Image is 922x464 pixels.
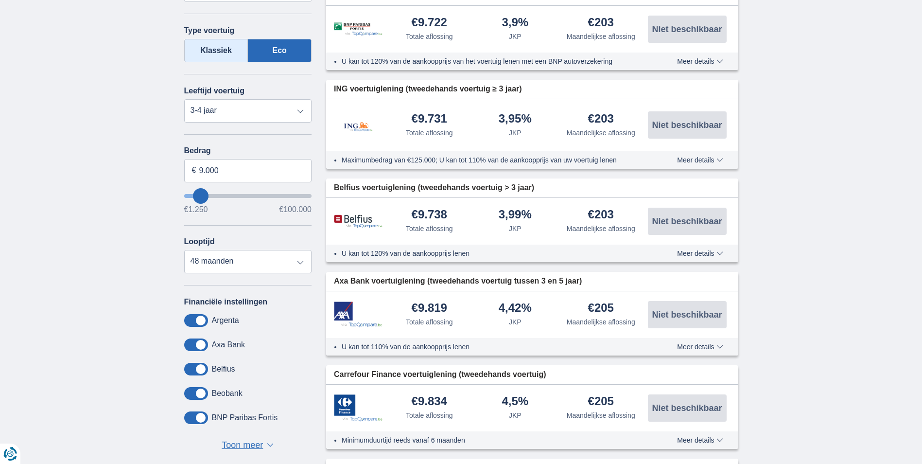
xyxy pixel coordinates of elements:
button: Meer details [670,156,730,164]
span: Meer details [677,250,723,257]
label: Looptijd [184,237,215,246]
div: Maandelijkse aflossing [567,410,635,420]
div: JKP [509,317,522,327]
span: Belfius voertuiglening (tweedehands voertuig > 3 jaar) [334,182,534,194]
label: Bedrag [184,146,312,155]
button: Meer details [670,250,730,257]
div: Totale aflossing [406,410,453,420]
div: 3,95% [499,113,532,126]
div: €203 [588,17,614,30]
div: 3,9% [502,17,528,30]
span: Niet beschikbaar [652,310,722,319]
div: €9.819 [412,302,447,315]
span: Niet beschikbaar [652,217,722,226]
label: Axa Bank [212,340,245,349]
div: Totale aflossing [406,317,453,327]
label: Beobank [212,389,243,398]
label: BNP Paribas Fortis [212,413,278,422]
li: Maximumbedrag van €125.000; U kan tot 110% van de aankoopprijs van uw voertuig lenen [342,155,642,165]
span: Axa Bank voertuiglening (tweedehands voertuig tussen 3 en 5 jaar) [334,276,582,287]
span: €100.000 [279,206,312,214]
label: Financiële instellingen [184,298,268,306]
span: Niet beschikbaar [652,404,722,412]
span: ING voertuiglening (tweedehands voertuig ≥ 3 jaar) [334,84,522,95]
img: product.pl.alt Belfius [334,214,383,229]
label: Leeftijd voertuig [184,87,244,95]
button: Niet beschikbaar [648,394,727,422]
span: ▼ [267,443,274,447]
button: Meer details [670,343,730,351]
label: Belfius [212,365,235,374]
button: Toon meer ▼ [219,439,277,452]
img: product.pl.alt ING [334,109,383,142]
div: 3,99% [499,209,532,222]
div: €9.738 [412,209,447,222]
div: JKP [509,410,522,420]
li: U kan tot 120% van de aankoopprijs van het voertuig lenen met een BNP autoverzekering [342,56,642,66]
button: Niet beschikbaar [648,16,727,43]
li: U kan tot 110% van de aankoopprijs lenen [342,342,642,352]
div: €203 [588,209,614,222]
div: Maandelijkse aflossing [567,317,635,327]
span: Meer details [677,343,723,350]
div: Totale aflossing [406,32,453,41]
button: Niet beschikbaar [648,301,727,328]
input: wantToBorrow [184,194,312,198]
div: 4,5% [502,395,528,409]
span: Meer details [677,58,723,65]
div: Maandelijkse aflossing [567,224,635,233]
div: €205 [588,302,614,315]
button: Meer details [670,436,730,444]
span: € [192,165,196,176]
div: 4,42% [499,302,532,315]
div: Maandelijkse aflossing [567,128,635,138]
img: product.pl.alt BNP Paribas Fortis [334,22,383,36]
span: Meer details [677,157,723,163]
span: Niet beschikbaar [652,121,722,129]
button: Niet beschikbaar [648,111,727,139]
span: Toon meer [222,439,263,452]
div: €205 [588,395,614,409]
img: product.pl.alt Carrefour Finance [334,394,383,422]
div: JKP [509,32,522,41]
li: U kan tot 120% van de aankoopprijs lenen [342,249,642,258]
div: Maandelijkse aflossing [567,32,635,41]
div: €9.731 [412,113,447,126]
div: €9.834 [412,395,447,409]
div: €9.722 [412,17,447,30]
div: JKP [509,128,522,138]
img: product.pl.alt Axa Bank [334,302,383,327]
div: JKP [509,224,522,233]
label: Type voertuig [184,26,235,35]
span: Carrefour Finance voertuiglening (tweedehands voertuig) [334,369,546,380]
label: Eco [248,39,312,62]
button: Meer details [670,57,730,65]
span: €1.250 [184,206,208,214]
span: Meer details [677,437,723,444]
span: Niet beschikbaar [652,25,722,34]
li: Minimumduurtijd reeds vanaf 6 maanden [342,435,642,445]
label: Argenta [212,316,239,325]
div: €203 [588,113,614,126]
div: Totale aflossing [406,128,453,138]
label: Klassiek [184,39,248,62]
div: Totale aflossing [406,224,453,233]
button: Niet beschikbaar [648,208,727,235]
